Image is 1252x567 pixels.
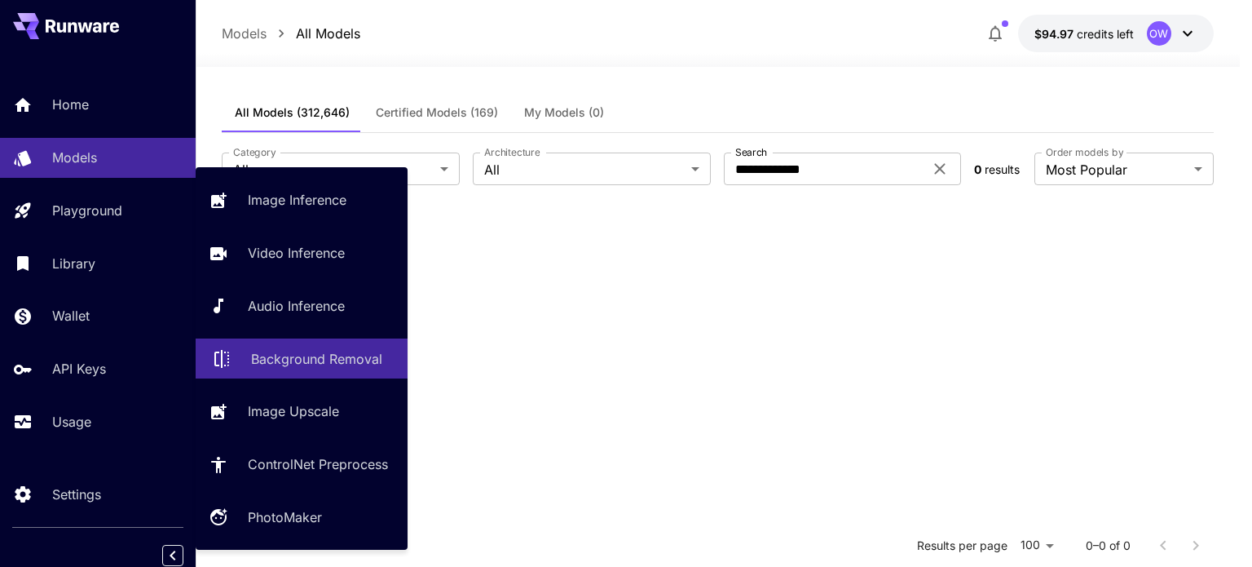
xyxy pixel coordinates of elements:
[985,162,1020,176] span: results
[974,162,981,176] span: 0
[376,105,498,120] span: Certified Models (169)
[1147,21,1171,46] div: OW
[52,201,122,220] p: Playground
[248,507,322,527] p: PhotoMaker
[196,233,408,273] a: Video Inference
[296,24,360,43] p: All Models
[1046,160,1188,179] span: Most Popular
[1034,25,1134,42] div: $94.97464
[248,454,388,474] p: ControlNet Preprocess
[196,180,408,220] a: Image Inference
[52,95,89,114] p: Home
[484,145,540,159] label: Architecture
[222,24,267,43] p: Models
[196,445,408,485] a: ControlNet Preprocess
[1014,534,1060,557] div: 100
[196,392,408,432] a: Image Upscale
[196,339,408,379] a: Background Removal
[1046,145,1123,159] label: Order models by
[1018,15,1214,52] button: $94.97464
[917,538,1007,554] p: Results per page
[52,412,91,432] p: Usage
[1077,27,1134,41] span: credits left
[52,359,106,379] p: API Keys
[233,145,276,159] label: Category
[235,105,350,120] span: All Models (312,646)
[233,160,434,179] span: All
[222,24,360,43] nav: breadcrumb
[251,349,382,369] p: Background Removal
[162,545,183,566] button: Collapse sidebar
[52,148,97,167] p: Models
[524,105,604,120] span: My Models (0)
[484,160,685,179] span: All
[1034,27,1077,41] span: $94.97
[52,306,90,326] p: Wallet
[52,485,101,504] p: Settings
[248,243,345,263] p: Video Inference
[1086,538,1131,554] p: 0–0 of 0
[196,286,408,326] a: Audio Inference
[248,296,345,316] p: Audio Inference
[248,190,346,210] p: Image Inference
[52,254,95,273] p: Library
[248,401,339,421] p: Image Upscale
[196,498,408,538] a: PhotoMaker
[735,145,767,159] label: Search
